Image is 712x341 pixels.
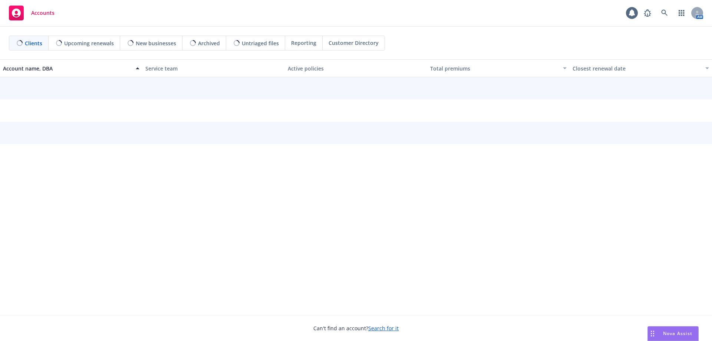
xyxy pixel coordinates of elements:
button: Service team [142,59,285,77]
span: New businesses [136,39,176,47]
span: Clients [25,39,42,47]
div: Drag to move [648,327,657,341]
span: Nova Assist [663,330,692,337]
span: Upcoming renewals [64,39,114,47]
span: Accounts [31,10,55,16]
span: Reporting [291,39,316,47]
div: Account name, DBA [3,65,131,72]
a: Search for it [368,325,399,332]
div: Service team [145,65,282,72]
a: Switch app [674,6,689,20]
span: Untriaged files [242,39,279,47]
div: Active policies [288,65,424,72]
span: Customer Directory [329,39,379,47]
button: Nova Assist [647,326,699,341]
button: Closest renewal date [570,59,712,77]
button: Active policies [285,59,427,77]
span: Can't find an account? [313,324,399,332]
span: Archived [198,39,220,47]
div: Total premiums [430,65,558,72]
a: Accounts [6,3,57,23]
a: Report a Bug [640,6,655,20]
a: Search [657,6,672,20]
button: Total premiums [427,59,570,77]
div: Closest renewal date [573,65,701,72]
